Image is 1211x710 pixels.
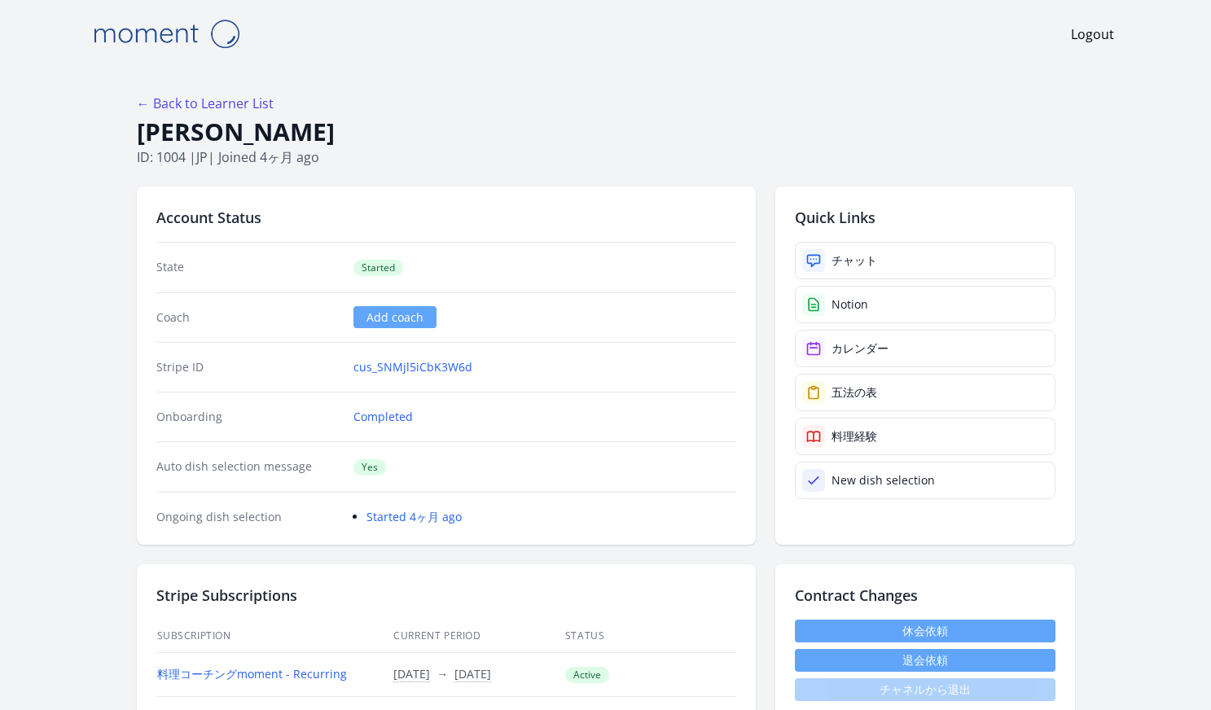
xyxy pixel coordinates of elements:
[393,620,564,653] th: Current Period
[795,330,1055,367] a: カレンダー
[454,666,491,682] button: [DATE]
[831,428,877,445] div: 料理経験
[353,260,403,276] span: Started
[156,458,341,476] dt: Auto dish selection message
[353,306,437,328] a: Add coach
[393,666,430,682] button: [DATE]
[156,206,736,229] h2: Account Status
[156,309,341,326] dt: Coach
[156,259,341,276] dt: State
[437,666,448,682] span: →
[353,359,472,375] a: cus_SNMjl5iCbK3W6d
[157,666,347,682] a: 料理コーチングmoment - Recurring
[156,620,393,653] th: Subscription
[196,148,208,166] span: jp
[366,509,462,524] a: Started 4ヶ月 ago
[353,409,413,425] a: Completed
[831,384,877,401] div: 五法の表
[156,509,341,525] dt: Ongoing dish selection
[795,584,1055,607] h2: Contract Changes
[156,409,341,425] dt: Onboarding
[85,13,248,55] img: Moment
[795,678,1055,701] span: チャネルから退出
[564,620,736,653] th: Status
[795,374,1055,411] a: 五法の表
[831,340,889,357] div: カレンダー
[156,359,341,375] dt: Stripe ID
[1071,24,1114,44] a: Logout
[831,472,935,489] div: New dish selection
[156,584,736,607] h2: Stripe Subscriptions
[795,649,1055,672] button: 退会依頼
[831,252,877,269] div: チャット
[831,296,868,313] div: Notion
[795,418,1055,455] a: 料理経験
[137,94,274,112] a: ← Back to Learner List
[353,459,386,476] span: Yes
[795,206,1055,229] h2: Quick Links
[795,620,1055,642] a: 休会依頼
[137,116,1075,147] h1: [PERSON_NAME]
[795,242,1055,279] a: チャット
[565,667,609,683] span: Active
[795,462,1055,499] a: New dish selection
[795,286,1055,323] a: Notion
[137,147,1075,167] p: ID: 1004 | | Joined 4ヶ月 ago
